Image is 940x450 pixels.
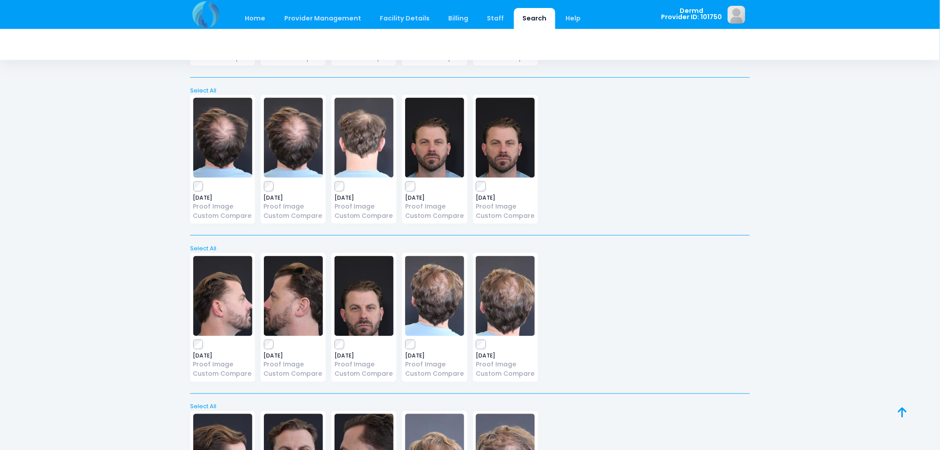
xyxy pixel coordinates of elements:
[264,360,323,370] a: Proof Image
[405,370,464,379] a: Custom Compare
[405,360,464,370] a: Proof Image
[405,195,464,201] span: [DATE]
[557,8,589,29] a: Help
[728,6,745,24] img: image
[264,370,323,379] a: Custom Compare
[236,8,274,29] a: Home
[514,8,555,29] a: Search
[193,256,252,336] img: image
[264,256,323,336] img: image
[371,8,438,29] a: Facility Details
[193,360,252,370] a: Proof Image
[440,8,477,29] a: Billing
[405,212,464,221] a: Custom Compare
[264,212,323,221] a: Custom Compare
[405,98,464,178] img: image
[335,370,394,379] a: Custom Compare
[193,354,252,359] span: [DATE]
[476,98,535,178] img: image
[193,370,252,379] a: Custom Compare
[476,202,535,212] a: Proof Image
[335,212,394,221] a: Custom Compare
[476,360,535,370] a: Proof Image
[264,202,323,212] a: Proof Image
[193,195,252,201] span: [DATE]
[264,195,323,201] span: [DATE]
[335,256,394,336] img: image
[335,195,394,201] span: [DATE]
[405,202,464,212] a: Proof Image
[405,256,464,336] img: image
[264,98,323,178] img: image
[661,8,722,20] span: Dermd Provider ID: 101750
[193,98,252,178] img: image
[187,86,753,95] a: Select All
[193,202,252,212] a: Proof Image
[335,202,394,212] a: Proof Image
[187,402,753,411] a: Select All
[264,354,323,359] span: [DATE]
[335,98,394,178] img: image
[476,256,535,336] img: image
[275,8,370,29] a: Provider Management
[478,8,513,29] a: Staff
[335,354,394,359] span: [DATE]
[405,354,464,359] span: [DATE]
[335,360,394,370] a: Proof Image
[187,245,753,253] a: Select All
[476,370,535,379] a: Custom Compare
[476,354,535,359] span: [DATE]
[476,195,535,201] span: [DATE]
[193,212,252,221] a: Custom Compare
[476,212,535,221] a: Custom Compare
